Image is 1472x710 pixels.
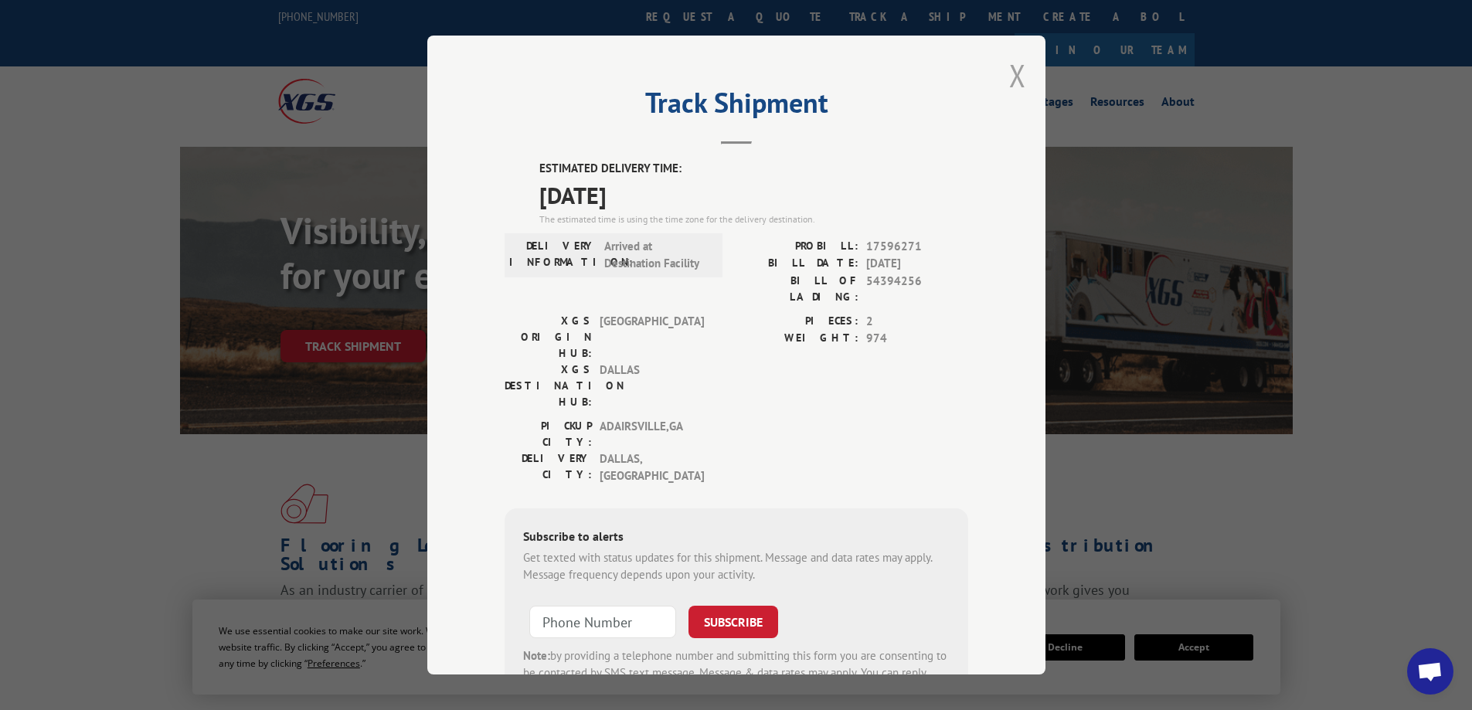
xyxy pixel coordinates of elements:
[736,313,858,331] label: PIECES:
[736,255,858,273] label: BILL DATE:
[866,313,968,331] span: 2
[1009,55,1026,96] button: Close modal
[529,606,676,638] input: Phone Number
[539,160,968,178] label: ESTIMATED DELIVERY TIME:
[600,362,704,410] span: DALLAS
[866,255,968,273] span: [DATE]
[505,362,592,410] label: XGS DESTINATION HUB:
[523,549,950,584] div: Get texted with status updates for this shipment. Message and data rates may apply. Message frequ...
[866,273,968,305] span: 54394256
[736,238,858,256] label: PROBILL:
[539,178,968,212] span: [DATE]
[866,330,968,348] span: 974
[688,606,778,638] button: SUBSCRIBE
[736,273,858,305] label: BILL OF LADING:
[600,313,704,362] span: [GEOGRAPHIC_DATA]
[736,330,858,348] label: WEIGHT:
[866,238,968,256] span: 17596271
[523,527,950,549] div: Subscribe to alerts
[505,418,592,450] label: PICKUP CITY:
[509,238,597,273] label: DELIVERY INFORMATION:
[505,313,592,362] label: XGS ORIGIN HUB:
[505,450,592,485] label: DELIVERY CITY:
[1407,648,1453,695] div: Open chat
[600,450,704,485] span: DALLAS , [GEOGRAPHIC_DATA]
[539,212,968,226] div: The estimated time is using the time zone for the delivery destination.
[523,647,950,700] div: by providing a telephone number and submitting this form you are consenting to be contacted by SM...
[604,238,709,273] span: Arrived at Destination Facility
[523,648,550,663] strong: Note:
[505,92,968,121] h2: Track Shipment
[600,418,704,450] span: ADAIRSVILLE , GA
